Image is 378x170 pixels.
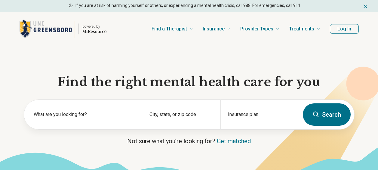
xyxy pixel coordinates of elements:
p: powered by [82,24,106,29]
a: Get matched [217,137,251,145]
a: Find a Therapist [152,17,193,41]
span: Provider Types [240,25,273,33]
a: Treatments [289,17,320,41]
a: Home page [19,19,106,39]
p: If you are at risk of harming yourself or others, or experiencing a mental health crisis, call 98... [75,2,301,9]
label: What are you looking for? [34,111,135,118]
button: Log In [330,24,359,34]
button: Dismiss [362,2,368,10]
a: Provider Types [240,17,279,41]
span: Treatments [289,25,314,33]
h1: Find the right mental health care for you [24,74,355,90]
a: Insurance [203,17,231,41]
span: Insurance [203,25,225,33]
button: Search [303,103,351,126]
p: Not sure what you’re looking for? [24,137,355,145]
span: Find a Therapist [152,25,187,33]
